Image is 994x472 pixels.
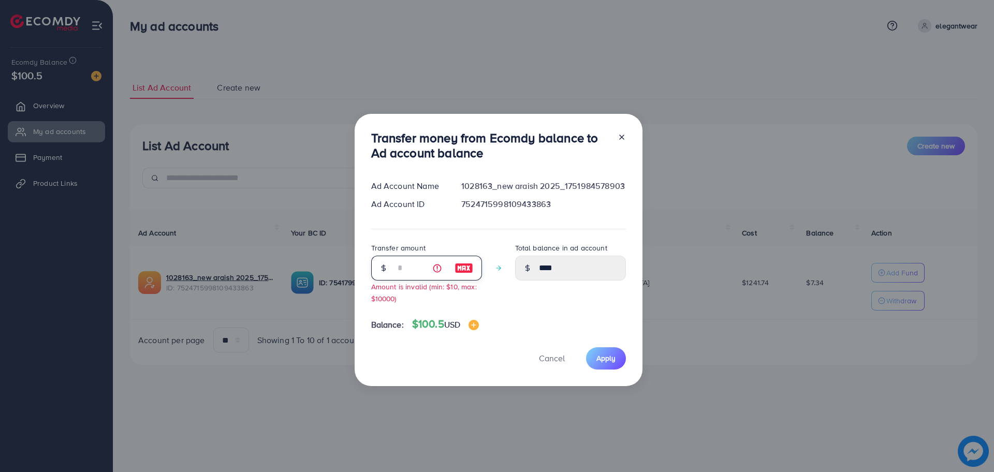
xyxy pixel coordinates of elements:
button: Apply [586,347,626,370]
span: USD [444,319,460,330]
span: Cancel [539,352,565,364]
small: Amount is invalid (min: $10, max: $10000) [371,282,477,303]
h3: Transfer money from Ecomdy balance to Ad account balance [371,130,609,160]
div: 7524715998109433863 [453,198,634,210]
label: Total balance in ad account [515,243,607,253]
h4: $100.5 [412,318,479,331]
div: Ad Account Name [363,180,454,192]
img: image [469,320,479,330]
span: Balance: [371,319,404,331]
img: image [455,262,473,274]
label: Transfer amount [371,243,426,253]
div: Ad Account ID [363,198,454,210]
button: Cancel [526,347,578,370]
div: 1028163_new araish 2025_1751984578903 [453,180,634,192]
span: Apply [596,353,616,363]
